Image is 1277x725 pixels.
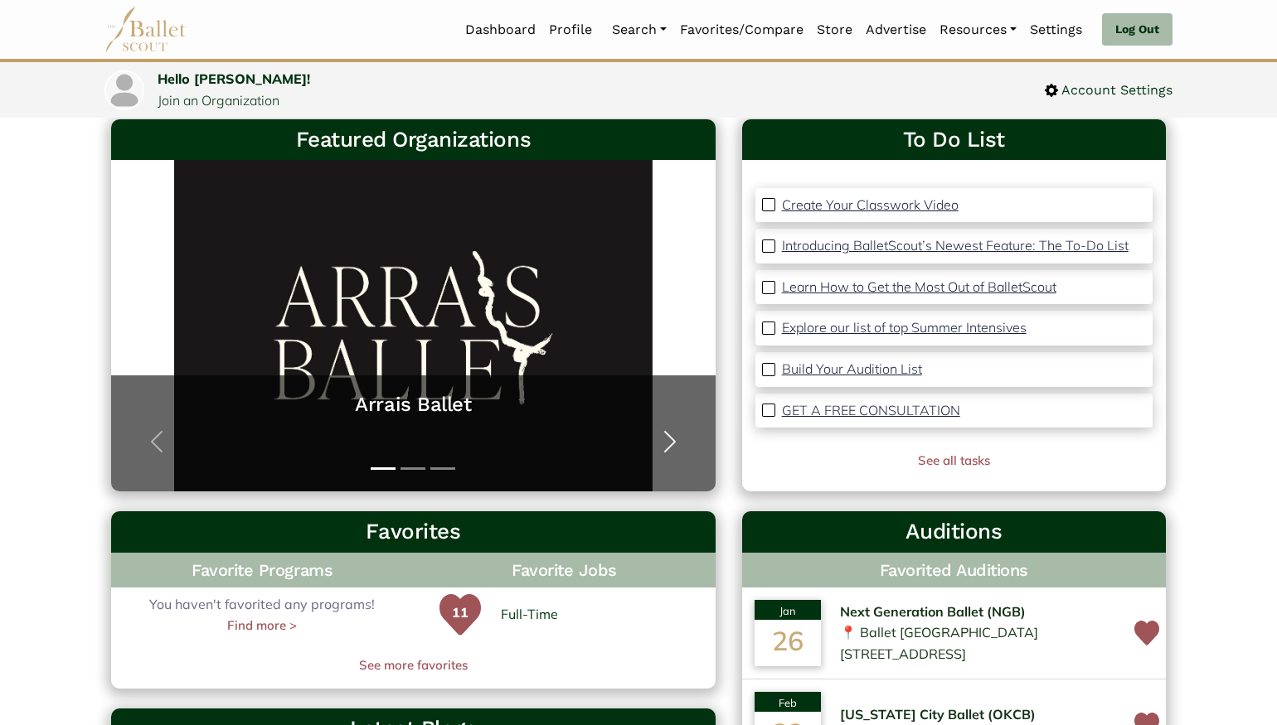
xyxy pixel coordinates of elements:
[673,12,810,47] a: Favorites/Compare
[782,237,1129,254] p: Introducing BalletScout’s Newest Feature: The To-Do List
[782,195,959,216] a: Create Your Classwork Video
[782,400,960,422] a: GET A FREE CONSULTATION
[106,72,143,109] img: profile picture
[755,518,1153,546] h3: Auditions
[918,452,990,468] a: See all tasks
[459,12,542,47] a: Dashboard
[413,553,715,587] h4: Favorite Jobs
[1023,12,1089,47] a: Settings
[1045,80,1173,101] a: Account Settings
[782,359,922,380] a: Build Your Audition List
[933,12,1023,47] a: Resources
[430,459,455,478] button: Slide 3
[810,12,859,47] a: Store
[111,594,413,636] div: You haven't favorited any programs!
[501,604,558,626] a: Full-Time
[371,459,396,478] button: Slide 1
[755,559,1153,581] h4: Favorited Auditions
[755,600,821,620] div: Jan
[439,602,481,644] p: 11
[542,12,599,47] a: Profile
[111,553,413,587] h4: Favorite Programs
[1058,80,1173,101] span: Account Settings
[782,196,959,213] p: Create Your Classwork Video
[1102,13,1173,46] a: Log Out
[782,277,1056,298] a: Learn How to Get the Most Out of BalletScout
[840,602,1026,623] span: Next Generation Ballet (NGB)
[782,360,922,377] p: Build Your Audition List
[755,620,821,666] div: 26
[782,319,1027,336] p: Explore our list of top Summer Intensives
[439,594,481,636] img: heart-green.svg
[111,655,716,675] a: See more favorites
[401,459,425,478] button: Slide 2
[782,317,1027,339] a: Explore our list of top Summer Intensives
[755,692,821,712] div: Feb
[605,12,673,47] a: Search
[124,518,702,546] h3: Favorites
[128,392,699,418] a: Arrais Ballet
[124,126,702,154] h3: Featured Organizations
[782,278,1056,295] p: Learn How to Get the Most Out of BalletScout
[833,587,1128,679] td: 📍 Ballet [GEOGRAPHIC_DATA][STREET_ADDRESS]
[227,616,297,636] a: Find more >
[859,12,933,47] a: Advertise
[158,92,279,109] a: Join an Organization
[782,235,1129,257] a: Introducing BalletScout’s Newest Feature: The To-Do List
[782,402,960,418] p: GET A FREE CONSULTATION
[158,70,310,87] a: Hello [PERSON_NAME]!
[755,126,1153,154] a: To Do List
